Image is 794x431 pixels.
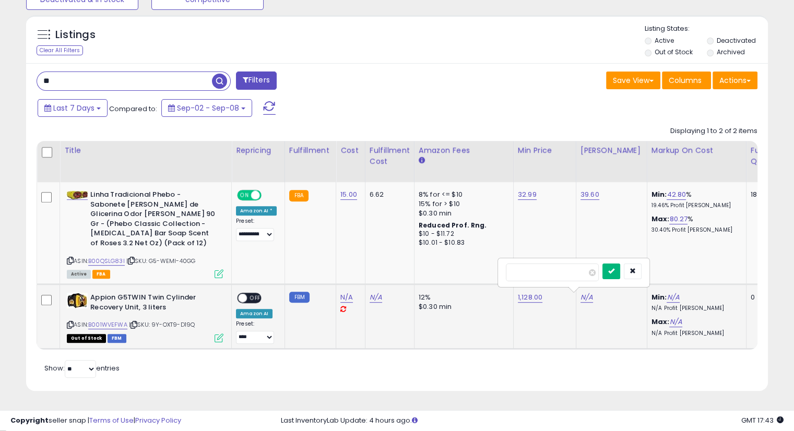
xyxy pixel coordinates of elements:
[177,103,239,113] span: Sep-02 - Sep-08
[236,320,277,344] div: Preset:
[606,71,660,89] button: Save View
[751,293,783,302] div: 0
[92,270,110,279] span: FBA
[260,191,277,200] span: OFF
[655,36,674,45] label: Active
[419,293,505,302] div: 12%
[236,145,280,156] div: Repricing
[129,320,195,329] span: | SKU: 9Y-OXT9-D19Q
[126,257,195,265] span: | SKU: G5-WEMI-40GG
[55,28,96,42] h5: Listings
[64,145,227,156] div: Title
[340,189,357,200] a: 15.00
[340,145,361,156] div: Cost
[651,145,742,156] div: Markup on Cost
[67,293,88,308] img: 41f1vCLzz-L._SL40_.jpg
[281,416,784,426] div: Last InventoryLab Update: 4 hours ago.
[247,294,264,303] span: OFF
[651,202,738,209] p: 19.46% Profit [PERSON_NAME]
[670,126,757,136] div: Displaying 1 to 2 of 2 items
[651,214,670,224] b: Max:
[518,189,537,200] a: 32.99
[751,190,783,199] div: 18
[10,415,49,425] strong: Copyright
[53,103,94,113] span: Last 7 Days
[109,104,157,114] span: Compared to:
[89,415,134,425] a: Terms of Use
[669,317,682,327] a: N/A
[88,257,125,266] a: B00QSLG83I
[135,415,181,425] a: Privacy Policy
[37,45,83,55] div: Clear All Filters
[236,309,272,318] div: Amazon AI
[236,71,277,90] button: Filters
[90,293,217,315] b: Appion G5TWIN Twin Cylinder Recovery Unit, 3 liters
[669,214,688,224] a: 80.27
[662,71,711,89] button: Columns
[419,199,505,209] div: 15% for > $10
[655,47,693,56] label: Out of Stock
[667,189,686,200] a: 42.80
[419,190,505,199] div: 8% for <= $10
[44,363,120,373] span: Show: entries
[289,190,309,201] small: FBA
[651,214,738,234] div: %
[651,226,738,234] p: 30.40% Profit [PERSON_NAME]
[669,75,702,86] span: Columns
[67,334,106,343] span: All listings that are currently out of stock and unavailable for purchase on Amazon
[518,292,542,303] a: 1,128.00
[580,189,599,200] a: 39.60
[38,99,108,117] button: Last 7 Days
[651,190,738,209] div: %
[419,145,509,156] div: Amazon Fees
[651,317,670,327] b: Max:
[90,190,217,250] b: Linha Tradicional Phebo - Sabonete [PERSON_NAME] de Glicerina Odor [PERSON_NAME] 90 Gr - (Phebo C...
[67,190,223,277] div: ASIN:
[518,145,572,156] div: Min Price
[645,24,768,34] p: Listing States:
[580,292,593,303] a: N/A
[236,206,277,215] div: Amazon AI *
[67,270,91,279] span: All listings currently available for purchase on Amazon
[289,145,331,156] div: Fulfillment
[667,292,679,303] a: N/A
[370,292,382,303] a: N/A
[238,191,251,200] span: ON
[580,145,643,156] div: [PERSON_NAME]
[651,305,738,312] p: N/A Profit [PERSON_NAME]
[741,415,784,425] span: 2025-09-16 17:43 GMT
[108,334,126,343] span: FBM
[67,191,88,199] img: 41HnKxT0AaL._SL40_.jpg
[647,141,746,182] th: The percentage added to the cost of goods (COGS) that forms the calculator for Min & Max prices.
[713,71,757,89] button: Actions
[716,47,744,56] label: Archived
[161,99,252,117] button: Sep-02 - Sep-08
[419,156,425,165] small: Amazon Fees.
[651,330,738,337] p: N/A Profit [PERSON_NAME]
[10,416,181,426] div: seller snap | |
[419,238,505,247] div: $10.01 - $10.83
[716,36,755,45] label: Deactivated
[340,292,353,303] a: N/A
[370,190,406,199] div: 6.62
[370,145,410,167] div: Fulfillment Cost
[419,302,505,312] div: $0.30 min
[419,230,505,238] div: $10 - $11.72
[236,218,277,241] div: Preset:
[419,221,487,230] b: Reduced Prof. Rng.
[289,292,310,303] small: FBM
[651,189,667,199] b: Min:
[651,292,667,302] b: Min:
[419,209,505,218] div: $0.30 min
[751,145,787,167] div: Fulfillable Quantity
[67,293,223,341] div: ASIN:
[88,320,127,329] a: B001WVEFWA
